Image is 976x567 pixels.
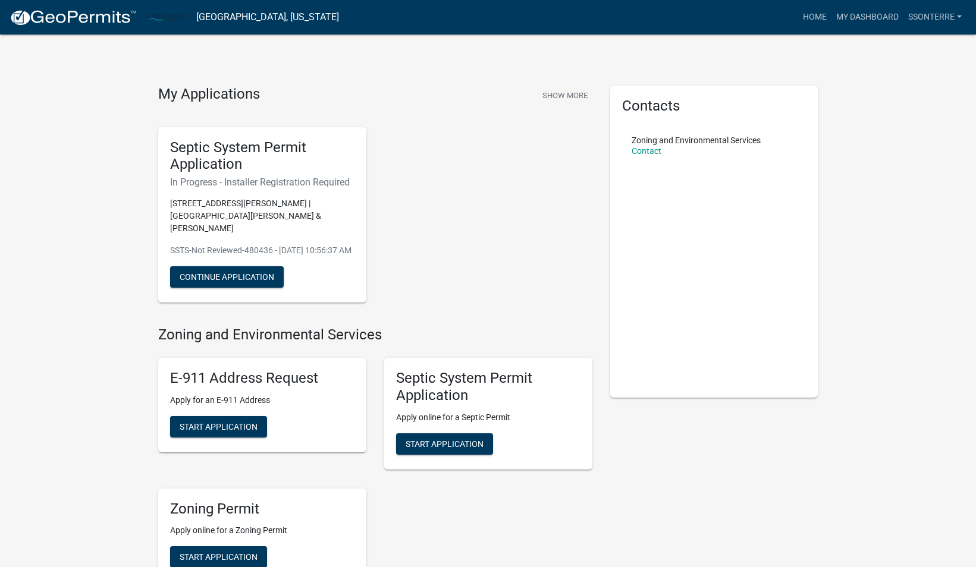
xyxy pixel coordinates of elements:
button: Start Application [396,433,493,455]
h4: Zoning and Environmental Services [158,326,592,344]
span: Start Application [406,439,484,448]
a: Home [798,6,831,29]
a: ssonterre [903,6,966,29]
p: Zoning and Environmental Services [632,136,761,144]
p: [STREET_ADDRESS][PERSON_NAME] | [GEOGRAPHIC_DATA][PERSON_NAME] & [PERSON_NAME] [170,197,354,235]
p: Apply online for a Septic Permit [396,411,580,424]
h5: Contacts [622,97,806,115]
p: SSTS-Not Reviewed-480436 - [DATE] 10:56:37 AM [170,244,354,257]
h4: My Applications [158,86,260,103]
h5: Septic System Permit Application [170,139,354,174]
h5: E-911 Address Request [170,370,354,387]
p: Apply online for a Zoning Permit [170,524,354,537]
button: Show More [538,86,592,105]
p: Apply for an E-911 Address [170,394,354,407]
a: My Dashboard [831,6,903,29]
span: Start Application [180,552,258,562]
h5: Septic System Permit Application [396,370,580,404]
button: Start Application [170,416,267,437]
h5: Zoning Permit [170,500,354,518]
button: Continue Application [170,266,284,288]
a: [GEOGRAPHIC_DATA], [US_STATE] [196,7,339,27]
a: Contact [632,146,661,156]
img: Carlton County, Minnesota [146,9,187,25]
h6: In Progress - Installer Registration Required [170,177,354,188]
span: Start Application [180,421,258,431]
